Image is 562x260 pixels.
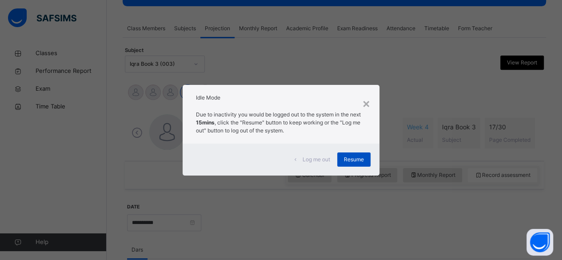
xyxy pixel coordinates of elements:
span: Log me out [303,156,330,164]
h2: Idle Mode [196,94,366,102]
button: Open asap [526,229,553,256]
span: Resume [344,156,364,164]
div: × [362,94,371,112]
p: Due to inactivity you would be logged out to the system in the next , click the "Resume" button t... [196,111,366,135]
strong: 15mins [196,119,215,126]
